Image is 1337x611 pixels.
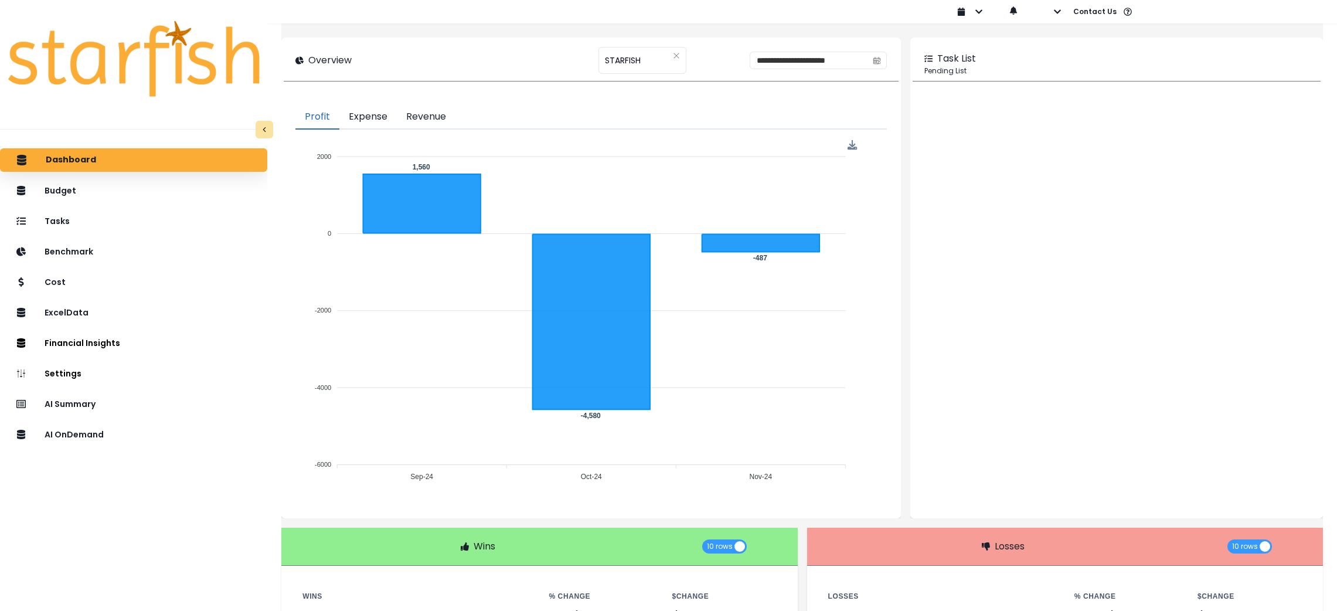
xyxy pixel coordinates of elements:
[293,589,539,603] th: Wins
[605,48,641,73] span: STARFISH
[1232,539,1258,554] span: 10 rows
[581,473,602,481] tspan: Oct-24
[848,140,858,150] div: Menu
[819,589,1065,603] th: Losses
[45,277,66,287] p: Cost
[937,52,976,66] p: Task List
[45,216,70,226] p: Tasks
[45,247,93,257] p: Benchmark
[328,230,331,237] tspan: 0
[315,384,331,391] tspan: -4000
[308,53,352,67] p: Overview
[45,430,104,440] p: AI OnDemand
[45,399,96,409] p: AI Summary
[848,140,858,150] img: Download Profit
[295,105,339,130] button: Profit
[474,539,495,554] p: Wins
[539,589,662,603] th: % Change
[995,539,1025,554] p: Losses
[750,473,773,481] tspan: Nov-24
[1188,589,1311,603] th: $ Change
[46,155,96,165] p: Dashboard
[411,473,434,481] tspan: Sep-24
[339,105,397,130] button: Expense
[873,56,881,65] svg: calendar
[673,50,680,62] button: Clear
[45,308,89,318] p: ExcelData
[45,186,76,196] p: Budget
[397,105,455,130] button: Revenue
[315,307,331,314] tspan: -2000
[317,153,331,160] tspan: 2000
[1065,589,1188,603] th: % Change
[663,589,786,603] th: $ Change
[315,461,331,468] tspan: -6000
[707,539,733,554] span: 10 rows
[924,66,1309,76] p: Pending List
[673,52,680,59] svg: close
